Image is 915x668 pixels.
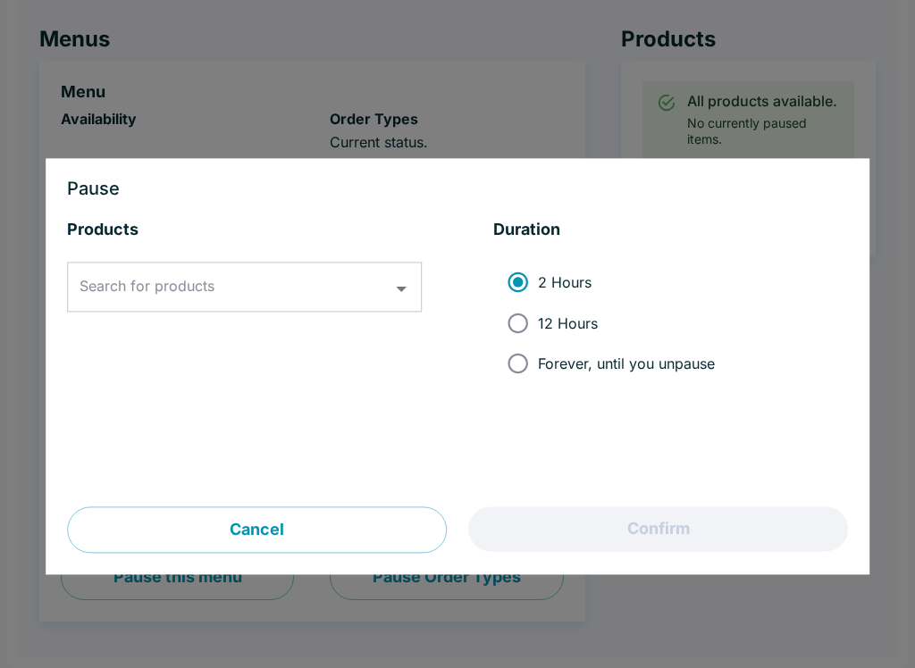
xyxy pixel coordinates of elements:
[538,314,598,332] span: 12 Hours
[67,507,447,554] button: Cancel
[538,273,592,291] span: 2 Hours
[538,355,715,372] span: Forever, until you unpause
[67,180,848,198] h3: Pause
[388,275,416,303] button: Open
[67,220,422,241] h5: Products
[493,220,848,241] h5: Duration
